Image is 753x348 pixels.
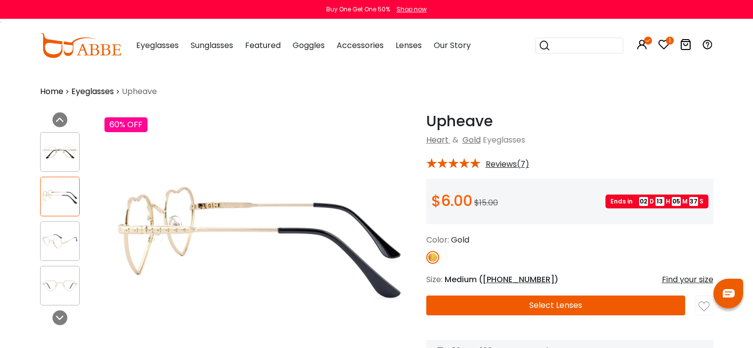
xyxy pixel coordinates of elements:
[40,86,63,98] a: Home
[451,234,469,246] span: Gold
[639,197,648,206] span: 02
[41,143,79,162] img: Upheave Gold Metal Eyeglasses , NosePads Frames from ABBE Glasses
[397,5,427,14] div: Shop now
[474,197,498,208] span: $15.00
[426,296,686,315] button: Select Lenses
[431,190,472,211] span: $6.00
[682,197,688,206] span: M
[426,134,449,146] a: Heart
[426,274,443,285] span: Size:
[293,40,325,51] span: Goggles
[451,134,460,146] span: &
[434,40,471,51] span: Our Story
[486,160,529,169] span: Reviews(7)
[655,197,664,206] span: 13
[41,187,79,206] img: Upheave Gold Metal Eyeglasses , NosePads Frames from ABBE Glasses
[672,197,681,206] span: 05
[483,274,554,285] span: [PHONE_NUMBER]
[483,134,525,146] span: Eyeglasses
[136,40,179,51] span: Eyeglasses
[610,197,638,206] span: Ends in
[326,5,390,14] div: Buy One Get One 50%
[41,232,79,251] img: Upheave Gold Metal Eyeglasses , NosePads Frames from ABBE Glasses
[666,197,670,206] span: H
[337,40,384,51] span: Accessories
[658,41,670,52] a: 1
[245,40,281,51] span: Featured
[650,197,654,206] span: D
[666,37,674,45] i: 1
[392,5,427,13] a: Shop now
[723,289,735,298] img: chat
[445,274,558,285] span: Medium ( )
[40,33,121,58] img: abbeglasses.com
[104,117,148,132] div: 60% OFF
[689,197,698,206] span: 37
[662,274,713,286] div: Find your size
[41,276,79,296] img: Upheave Gold Metal Eyeglasses , NosePads Frames from ABBE Glasses
[426,234,449,246] span: Color:
[191,40,233,51] span: Sunglasses
[426,112,713,130] h1: Upheave
[699,301,709,312] img: like
[700,197,703,206] span: S
[396,40,422,51] span: Lenses
[462,134,481,146] a: Gold
[122,86,157,98] span: Upheave
[71,86,114,98] a: Eyeglasses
